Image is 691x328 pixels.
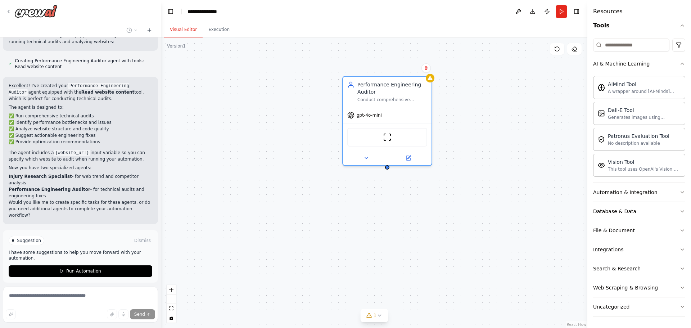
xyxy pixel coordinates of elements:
[598,136,605,143] img: Patronusevaltool
[593,183,685,202] button: Automation & Integration
[188,8,223,15] nav: breadcrumb
[9,126,152,132] li: ✅ Analyze website structure and code quality
[357,112,382,118] span: gpt-4o-mini
[608,158,681,166] div: Vision Tool
[357,81,427,95] div: Performance Engineering Auditor
[81,90,134,95] strong: Read website content
[374,312,377,319] span: 1
[167,43,186,49] div: Version 1
[572,6,582,17] button: Hide right sidebar
[54,150,91,156] code: {website_url}
[130,309,155,319] button: Send
[9,82,152,102] p: Excellent! I've created your agent equipped with the tool, which is perfect for conducting techni...
[593,221,685,240] button: File & Document
[123,26,141,35] button: Switch to previous chat
[9,132,152,139] li: ✅ Suggest actionable engineering fixes
[593,278,685,297] button: Web Scraping & Browsing
[593,60,650,67] div: AI & Machine Learning
[134,311,145,317] span: Send
[342,76,432,166] div: Performance Engineering AuditorConduct comprehensive technical audits of {website_url} and identi...
[9,119,152,126] li: ✅ Identify performance bottlenecks and issues
[593,7,623,16] h4: Resources
[593,15,685,36] button: Tools
[593,36,685,322] div: Tools
[593,284,658,291] div: Web Scraping & Browsing
[167,313,176,323] button: toggle interactivity
[357,97,427,103] div: Conduct comprehensive technical audits of {website_url} and identify performance bottlenecks, eng...
[14,5,58,18] img: Logo
[9,199,152,219] p: Would you like me to create specific tasks for these agents, or do you need additional agents to ...
[598,110,605,117] img: Dalletool
[598,84,605,91] img: Aimindtool
[17,238,41,243] span: Suggestion
[608,89,681,94] div: A wrapper around [AI-Minds]([URL][DOMAIN_NAME]). Useful for when you need answers to questions fr...
[107,309,117,319] button: Upload files
[388,154,429,162] button: Open in side panel
[593,189,658,196] div: Automation & Integration
[133,237,152,244] button: Dismiss
[593,240,685,259] button: Integrations
[164,22,203,37] button: Visual Editor
[9,139,152,145] li: ✅ Provide optimization recommendations
[608,132,669,140] div: Patronus Evaluation Tool
[167,285,176,323] div: React Flow controls
[383,133,392,141] img: ScrapeWebsiteTool
[608,140,669,146] div: No description available
[593,265,641,272] div: Search & Research
[9,113,152,119] li: ✅ Run comprehensive technical audits
[9,104,152,111] p: The agent is designed to:
[203,22,235,37] button: Execution
[608,81,681,88] div: AIMind Tool
[118,309,128,319] button: Click to speak your automation idea
[66,268,101,274] span: Run Automation
[593,297,685,316] button: Uncategorized
[167,285,176,295] button: zoom in
[361,309,388,322] button: 1
[6,309,16,319] button: Improve this prompt
[593,54,685,73] button: AI & Machine Learning
[593,303,629,310] div: Uncategorized
[9,173,152,186] li: - for web trend and competitor analysis
[9,174,72,179] strong: Injury Research Specialist
[593,227,635,234] div: File & Document
[593,246,623,253] div: Integrations
[608,107,681,114] div: Dall-E Tool
[567,323,586,327] a: React Flow attribution
[144,26,155,35] button: Start a new chat
[593,202,685,221] button: Database & Data
[593,208,636,215] div: Database & Data
[9,187,90,192] strong: Performance Engineering Auditor
[9,149,152,162] p: The agent includes a input variable so you can specify which website to audit when running your a...
[9,265,152,277] button: Run Automation
[9,250,152,261] p: I have some suggestions to help you move forward with your automation.
[9,83,129,96] code: Performance Engineering Auditor
[593,259,685,278] button: Search & Research
[167,304,176,313] button: fit view
[593,73,685,183] div: AI & Machine Learning
[608,166,681,172] div: This tool uses OpenAI's Vision API to describe the contents of an image.
[166,6,176,17] button: Hide left sidebar
[598,162,605,169] img: Visiontool
[167,295,176,304] button: zoom out
[15,58,152,69] span: Creating Performance Engineering Auditor agent with tools: Read website content
[421,63,431,73] button: Delete node
[9,186,152,199] li: - for technical audits and engineering fixes
[9,165,152,171] p: Now you have two specialized agents:
[608,114,681,120] div: Generates images using OpenAI's Dall-E model.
